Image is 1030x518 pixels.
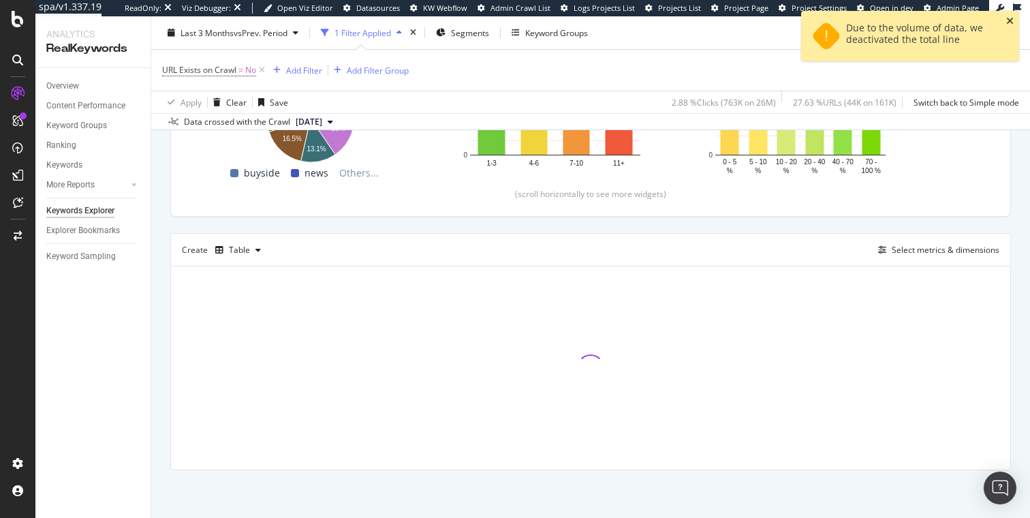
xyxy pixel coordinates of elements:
div: times [407,26,419,40]
div: Switch back to Simple mode [914,96,1019,108]
span: Logs Projects List [574,3,635,13]
span: Segments [451,27,489,38]
span: Admin Crawl List [490,3,550,13]
div: RealKeywords [46,41,140,57]
span: Admin Page [937,3,979,13]
div: 1 Filter Applied [334,27,391,38]
a: More Reports [46,178,127,192]
span: URL Exists on Crawl [162,64,236,76]
text: 16.5% [283,136,302,143]
div: Open Intercom Messenger [984,472,1016,504]
button: Save [253,91,288,113]
div: Apply [181,96,202,108]
a: Content Performance [46,99,141,113]
span: 2025 Sep. 6th [296,116,322,128]
a: Ranking [46,138,141,153]
span: Project Page [724,3,768,13]
div: Viz Debugger: [182,3,231,14]
a: Keyword Sampling [46,249,141,264]
text: 4-6 [529,159,540,167]
span: Open Viz Editor [277,3,333,13]
text: 20 - 40 [804,158,826,166]
button: Add Filter [268,62,322,78]
a: Datasources [343,3,400,14]
div: Keyword Groups [525,27,588,38]
span: Datasources [356,3,400,13]
button: Add Filter Group [328,62,409,78]
text: 20% [331,125,345,132]
text: 0 [708,151,713,159]
text: % [755,167,761,174]
div: 27.63 % URLs ( 44K on 161K ) [793,96,896,108]
div: Create [182,239,266,261]
div: Content Performance [46,99,125,113]
button: Select metrics & dimensions [873,242,999,258]
div: Due to the volume of data, we deactivated the total line [846,22,995,50]
button: Segments [431,22,495,44]
button: [DATE] [290,114,339,130]
a: Project Settings [779,3,847,14]
text: 0 - 5 [723,158,736,166]
text: % [783,167,790,174]
div: Keyword Sampling [46,249,116,264]
div: close toast [1006,16,1014,26]
text: 11+ [613,159,625,167]
a: Admin Crawl List [478,3,550,14]
text: 13.1% [307,145,326,153]
div: Analytics [46,27,140,41]
div: Clear [226,96,247,108]
span: KW Webflow [423,3,467,13]
span: Project Settings [792,3,847,13]
a: KW Webflow [410,3,467,14]
a: Logs Projects List [561,3,635,14]
span: Last 3 Months [181,27,234,38]
text: 7-10 [569,159,583,167]
span: news [305,165,328,181]
div: Overview [46,79,79,93]
span: Open in dev [870,3,914,13]
span: No [245,61,256,80]
div: More Reports [46,178,95,192]
button: Apply [162,91,202,113]
span: Projects List [658,3,701,13]
span: Others... [334,165,384,181]
text: % [727,167,733,174]
div: Data crossed with the Crawl [184,116,290,128]
text: % [811,167,817,174]
div: Add Filter [286,64,322,76]
text: 10 - 20 [776,158,798,166]
text: 40 - 70 [832,158,854,166]
a: Projects List [645,3,701,14]
text: 5 - 10 [749,158,767,166]
div: Keywords [46,158,82,172]
a: Overview [46,79,141,93]
div: Explorer Bookmarks [46,224,120,238]
span: buyside [244,165,280,181]
div: Keyword Groups [46,119,107,133]
div: Save [270,96,288,108]
text: 100 % [862,167,881,174]
button: Last 3 MonthsvsPrev. Period [162,22,304,44]
div: (scroll horizontally to see more widgets) [187,188,994,200]
a: Project Page [711,3,768,14]
div: Add Filter Group [347,64,409,76]
a: Open Viz Editor [264,3,333,14]
button: Switch back to Simple mode [908,91,1019,113]
text: 0 [463,151,467,159]
text: 1-3 [486,159,497,167]
div: Ranking [46,138,76,153]
a: Keyword Groups [46,119,141,133]
button: Clear [208,91,247,113]
div: Keywords Explorer [46,204,114,218]
button: Keyword Groups [506,22,593,44]
button: 1 Filter Applied [315,22,407,44]
button: Table [210,239,266,261]
div: 2.88 % Clicks ( 763K on 26M ) [672,96,776,108]
a: Keywords Explorer [46,204,141,218]
div: ReadOnly: [125,3,161,14]
div: Select metrics & dimensions [892,244,999,256]
div: Table [229,246,250,254]
a: Explorer Bookmarks [46,224,141,238]
span: = [238,64,243,76]
text: 70 - [865,158,877,166]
